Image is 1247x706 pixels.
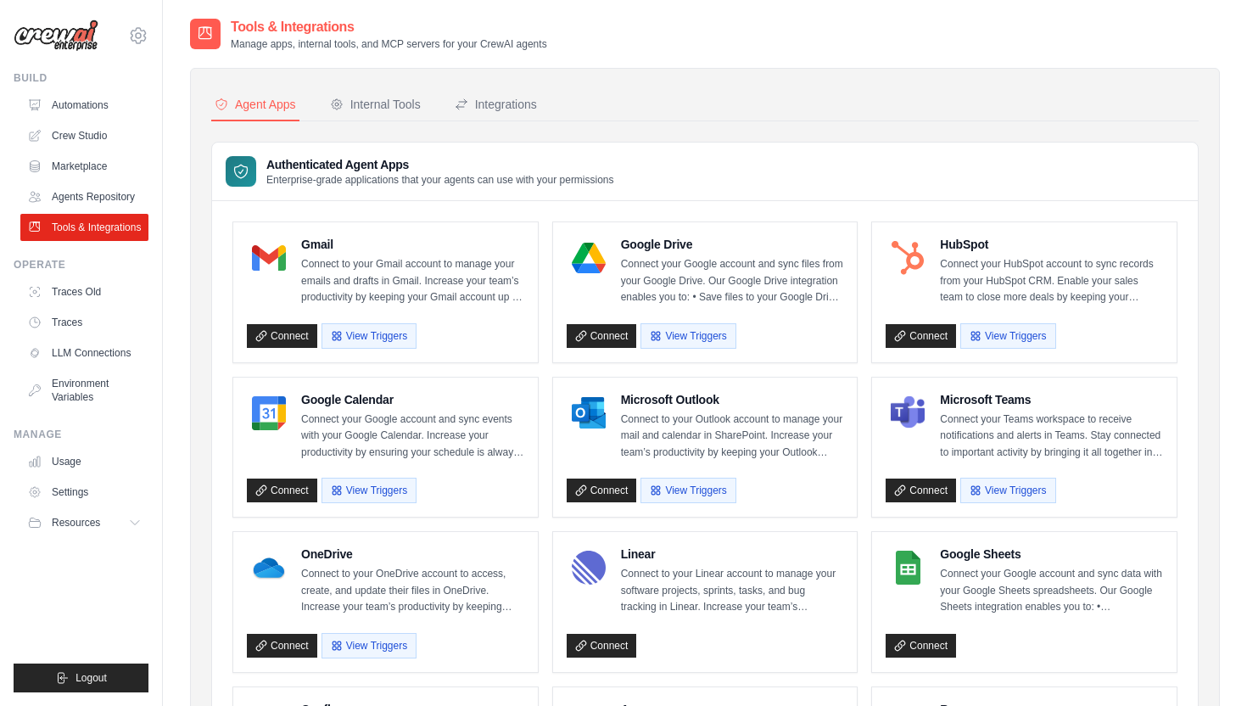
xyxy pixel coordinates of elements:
[75,671,107,685] span: Logout
[327,89,424,121] button: Internal Tools
[940,546,1163,563] h4: Google Sheets
[621,256,844,306] p: Connect your Google account and sync files from your Google Drive. Our Google Drive integration e...
[891,551,925,585] img: Google Sheets Logo
[455,96,537,113] div: Integrations
[20,448,148,475] a: Usage
[886,324,956,348] a: Connect
[322,633,417,658] button: View Triggers
[960,478,1055,503] button: View Triggers
[14,258,148,272] div: Operate
[231,37,547,51] p: Manage apps, internal tools, and MCP servers for your CrewAI agents
[211,89,299,121] button: Agent Apps
[266,156,614,173] h3: Authenticated Agent Apps
[20,370,148,411] a: Environment Variables
[52,516,100,529] span: Resources
[20,214,148,241] a: Tools & Integrations
[20,509,148,536] button: Resources
[14,71,148,85] div: Build
[322,478,417,503] button: View Triggers
[247,634,317,658] a: Connect
[640,478,735,503] button: View Triggers
[301,566,524,616] p: Connect to your OneDrive account to access, create, and update their files in OneDrive. Increase ...
[886,634,956,658] a: Connect
[940,256,1163,306] p: Connect your HubSpot account to sync records from your HubSpot CRM. Enable your sales team to clo...
[20,339,148,367] a: LLM Connections
[572,241,606,275] img: Google Drive Logo
[20,309,148,336] a: Traces
[301,236,524,253] h4: Gmail
[572,396,606,430] img: Microsoft Outlook Logo
[20,92,148,119] a: Automations
[14,664,148,692] button: Logout
[621,412,844,462] p: Connect to your Outlook account to manage your mail and calendar in SharePoint. Increase your tea...
[572,551,606,585] img: Linear Logo
[940,391,1163,408] h4: Microsoft Teams
[266,173,614,187] p: Enterprise-grade applications that your agents can use with your permissions
[20,153,148,180] a: Marketplace
[940,412,1163,462] p: Connect your Teams workspace to receive notifications and alerts in Teams. Stay connected to impo...
[891,396,925,430] img: Microsoft Teams Logo
[301,256,524,306] p: Connect to your Gmail account to manage your emails and drafts in Gmail. Increase your team’s pro...
[20,479,148,506] a: Settings
[20,122,148,149] a: Crew Studio
[247,324,317,348] a: Connect
[640,323,735,349] button: View Triggers
[940,566,1163,616] p: Connect your Google account and sync data with your Google Sheets spreadsheets. Our Google Sheets...
[247,479,317,502] a: Connect
[567,324,637,348] a: Connect
[621,566,844,616] p: Connect to your Linear account to manage your software projects, sprints, tasks, and bug tracking...
[231,17,547,37] h2: Tools & Integrations
[14,20,98,52] img: Logo
[301,546,524,563] h4: OneDrive
[252,241,286,275] img: Gmail Logo
[940,236,1163,253] h4: HubSpot
[621,236,844,253] h4: Google Drive
[215,96,296,113] div: Agent Apps
[567,479,637,502] a: Connect
[20,278,148,305] a: Traces Old
[330,96,421,113] div: Internal Tools
[301,412,524,462] p: Connect your Google account and sync events with your Google Calendar. Increase your productivity...
[301,391,524,408] h4: Google Calendar
[891,241,925,275] img: HubSpot Logo
[20,183,148,210] a: Agents Repository
[567,634,637,658] a: Connect
[322,323,417,349] button: View Triggers
[621,391,844,408] h4: Microsoft Outlook
[451,89,540,121] button: Integrations
[14,428,148,441] div: Manage
[621,546,844,563] h4: Linear
[886,479,956,502] a: Connect
[252,551,286,585] img: OneDrive Logo
[960,323,1055,349] button: View Triggers
[252,396,286,430] img: Google Calendar Logo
